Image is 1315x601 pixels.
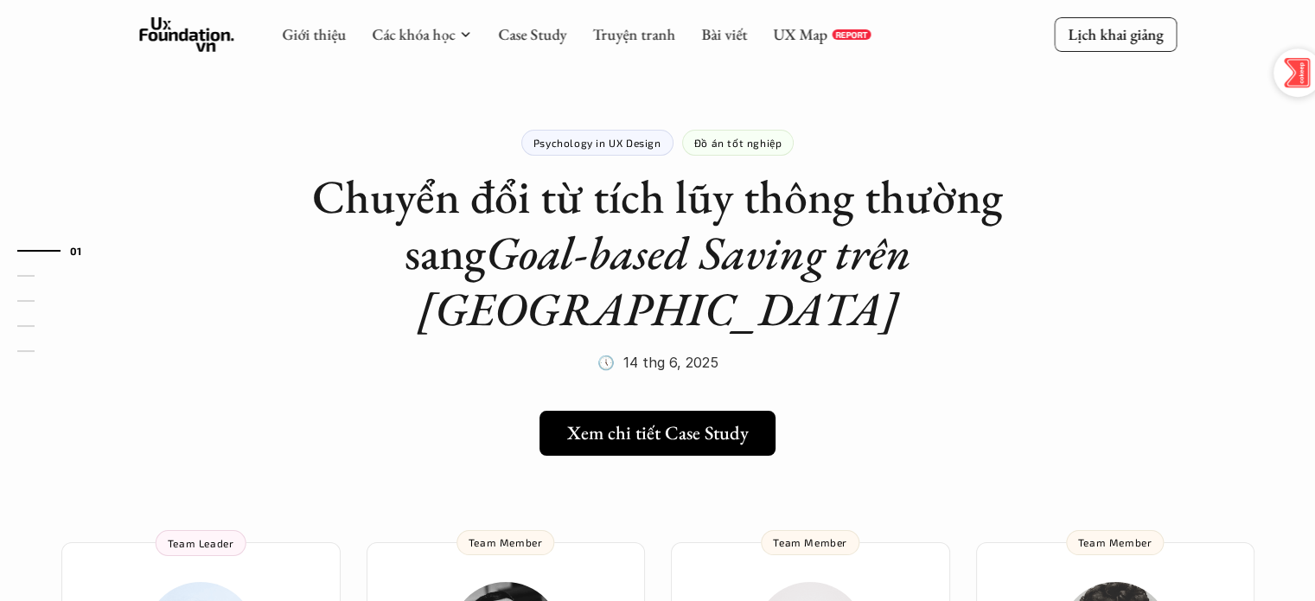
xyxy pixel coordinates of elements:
a: Case Study [498,24,566,44]
h1: Chuyển đổi từ tích lũy thông thường sang [312,169,1004,336]
p: Team Member [773,536,847,548]
p: REPORT [835,29,867,40]
a: Giới thiệu [282,24,346,44]
a: Truyện tranh [592,24,675,44]
p: Team Member [469,536,543,548]
p: Team Member [1078,536,1152,548]
p: Team Leader [168,537,234,549]
a: Các khóa học [372,24,455,44]
strong: 01 [70,244,82,256]
a: Bài viết [701,24,747,44]
h5: Xem chi tiết Case Study [567,422,749,444]
em: Goal-based Saving trên [GEOGRAPHIC_DATA] [418,222,922,339]
p: Lịch khai giảng [1068,24,1163,44]
a: REPORT [832,29,871,40]
p: Psychology in UX Design [533,137,661,149]
a: UX Map [773,24,827,44]
a: 01 [17,240,99,261]
p: Đồ án tốt nghiệp [694,137,782,149]
p: 🕔 14 thg 6, 2025 [597,349,718,375]
a: Lịch khai giảng [1054,17,1177,51]
a: Xem chi tiết Case Study [539,411,776,456]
